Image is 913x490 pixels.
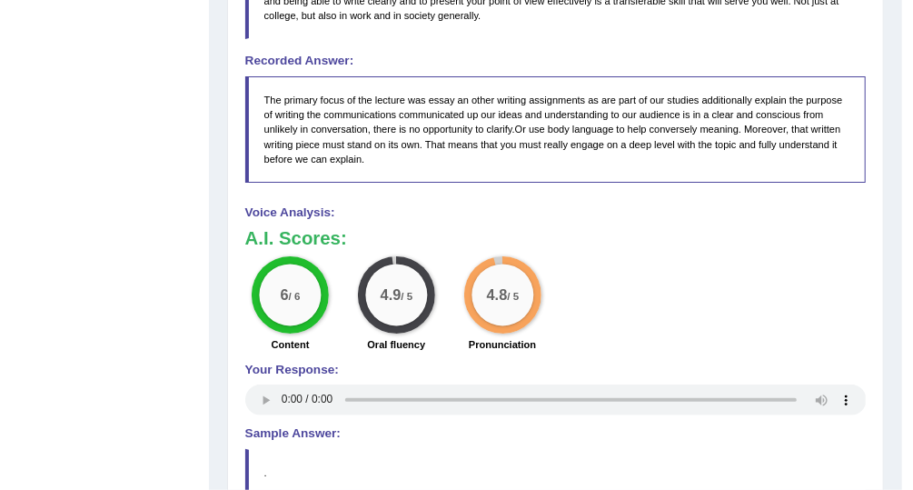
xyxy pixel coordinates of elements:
[486,286,507,303] big: 4.8
[281,286,289,303] big: 6
[507,290,519,302] small: / 5
[245,206,867,220] h4: Voice Analysis:
[245,55,867,68] h4: Recorded Answer:
[381,286,402,303] big: 4.9
[289,290,301,302] small: / 6
[272,337,310,352] label: Content
[469,337,536,352] label: Pronunciation
[367,337,425,352] label: Oral fluency
[245,427,867,441] h4: Sample Answer:
[245,228,347,248] b: A.I. Scores:
[245,76,867,183] blockquote: The primary focus of the lecture was essay an other writing assignments as are part of our studie...
[401,290,412,302] small: / 5
[245,364,867,377] h4: Your Response:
